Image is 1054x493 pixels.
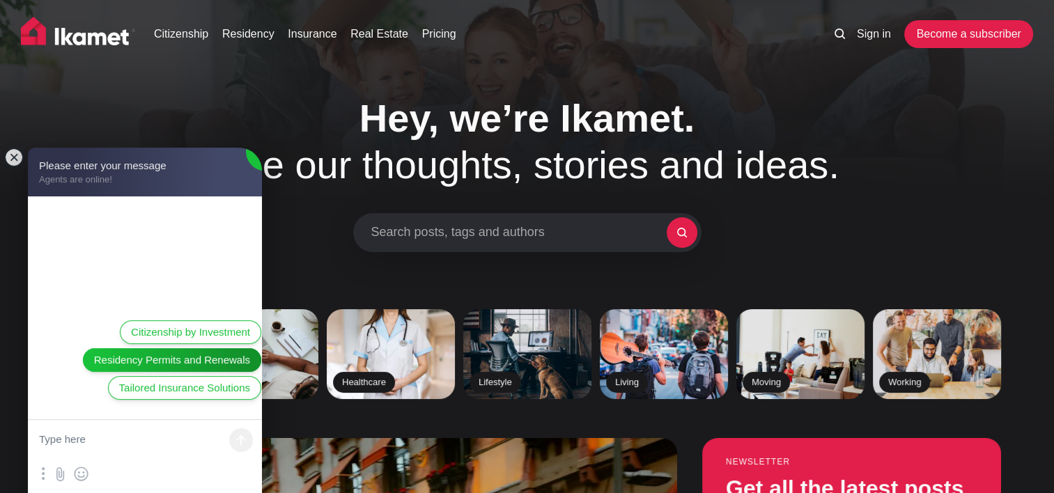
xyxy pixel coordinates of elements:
[470,372,521,393] h2: Lifestyle
[54,421,1001,430] small: What’s new?
[350,26,408,42] a: Real Estate
[725,457,977,467] small: Newsletter
[288,26,336,42] a: Insurance
[463,309,591,399] a: Lifestyle
[119,380,250,396] span: Tailored Insurance Solutions
[736,309,865,399] a: Moving
[21,17,135,52] img: Ikamet home
[904,20,1032,48] a: Become a subscriber
[327,309,455,399] a: Healthcare
[879,372,930,393] h2: Working
[371,225,667,240] span: Search posts, tags and authors
[359,96,695,140] span: Hey, we’re Ikamet.
[600,309,728,399] a: Living
[333,372,395,393] h2: Healthcare
[873,309,1001,399] a: Working
[94,352,250,368] span: Residency Permits and Renewals
[190,309,318,399] a: Finance
[422,26,456,42] a: Pricing
[606,372,648,393] h2: Living
[131,324,250,340] span: Citizenship by Investment
[857,26,891,42] a: Sign in
[743,372,790,393] h2: Moving
[222,26,274,42] a: Residency
[154,26,208,42] a: Citizenship
[172,95,883,188] h1: See our thoughts, stories and ideas.
[54,291,1001,300] small: Popular tags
